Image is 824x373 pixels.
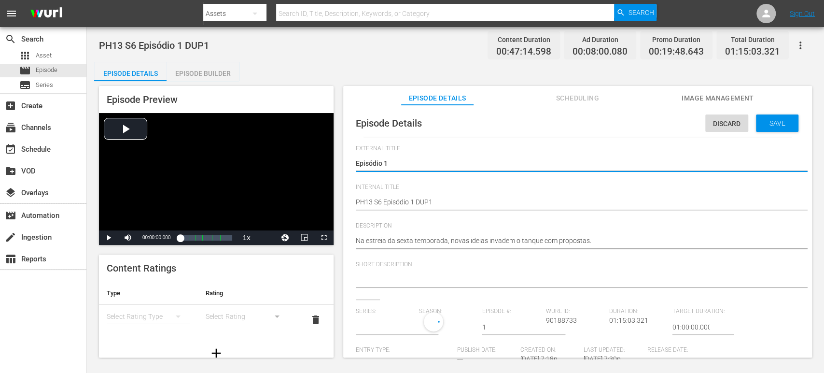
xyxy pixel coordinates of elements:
table: simple table [99,282,334,335]
span: 00:00:00.000 [142,235,170,240]
div: Ad Duration [573,33,628,46]
span: Entry Type: [356,346,452,354]
span: Target Duration: [672,308,731,316]
span: Search [5,33,16,45]
span: delete [310,314,321,326]
button: Search [614,4,656,21]
a: Sign Out [790,10,815,17]
span: Content Ratings [107,262,176,274]
span: menu [6,8,17,19]
div: Series [356,358,452,373]
span: VOD [5,165,16,177]
div: Episode Details [94,62,167,85]
button: Picture-in-Picture [295,230,314,245]
button: Playback Rate [237,230,256,245]
span: Last Updated: [584,346,642,354]
span: Asset [19,50,31,61]
img: ans4CAIJ8jUAAAAAAAAAAAAAAAAAAAAAAAAgQb4GAAAAAAAAAAAAAAAAAAAAAAAAJMjXAAAAAAAAAAAAAAAAAAAAAAAAgAT5G... [23,2,70,25]
span: Episode Details [401,92,474,104]
button: delete [304,308,327,331]
span: 90188733 [546,316,577,324]
span: 00:47:14.598 [496,46,551,57]
button: Episode Details [94,62,167,81]
button: Discard [705,115,748,132]
span: Duration: [609,308,668,316]
span: External Title [356,145,795,153]
span: Episode #: [482,308,541,316]
span: Episode [36,65,57,75]
span: Description [356,222,795,230]
span: Image Management [682,92,754,104]
span: 01:15:03.321 [725,46,780,57]
span: Scheduling [541,92,614,104]
div: Progress Bar [180,235,232,241]
th: Type [99,282,197,305]
span: Channels [5,122,16,133]
div: Content Duration [496,33,551,46]
span: Schedule [5,143,16,155]
span: 01:15:03.321 [609,316,648,324]
div: Episode Builder [167,62,239,85]
span: Create [5,100,16,112]
span: --- [457,355,463,363]
span: 00:08:00.080 [573,46,628,57]
th: Rating [197,282,296,305]
button: Mute [118,230,138,245]
span: Season: [419,308,477,316]
textarea: PH13 S6 Episódio 1 DUP1 [356,197,795,209]
span: [DATE] 7:30p [584,355,621,363]
span: Ingestion [5,231,16,243]
span: Publish Date: [457,346,516,354]
button: Play [99,230,118,245]
span: Release Date: [647,346,771,354]
span: Reports [5,253,16,265]
span: Series [36,80,53,90]
span: Episode Preview [107,94,178,105]
span: PH13 S6 Episódio 1 DUP1 [99,40,209,51]
span: 00:19:48.643 [649,46,704,57]
span: Wurl ID: [546,308,604,316]
span: Automation [5,210,16,221]
span: Overlays [5,187,16,199]
span: Series [19,79,31,91]
span: Episode [19,65,31,76]
span: Discard [705,120,748,128]
span: Created On: [520,346,579,354]
button: Save [756,115,798,132]
button: Fullscreen [314,230,334,245]
span: Episode Details [356,117,422,129]
span: Internal Title [356,184,795,191]
button: Jump To Time [276,230,295,245]
div: Video Player [99,113,334,245]
span: [DATE] 7:18p [520,355,558,363]
span: Save [762,119,793,127]
span: Asset [36,51,52,60]
div: Total Duration [725,33,780,46]
span: Series: [356,308,414,316]
textarea: Episódio 1 [356,158,795,170]
span: Search [628,4,654,21]
textarea: Na estreia da sexta temporada, novas ideias invadem o tanque com propostas. [356,236,795,247]
div: Promo Duration [649,33,704,46]
button: Episode Builder [167,62,239,81]
span: Short Description [356,261,795,269]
